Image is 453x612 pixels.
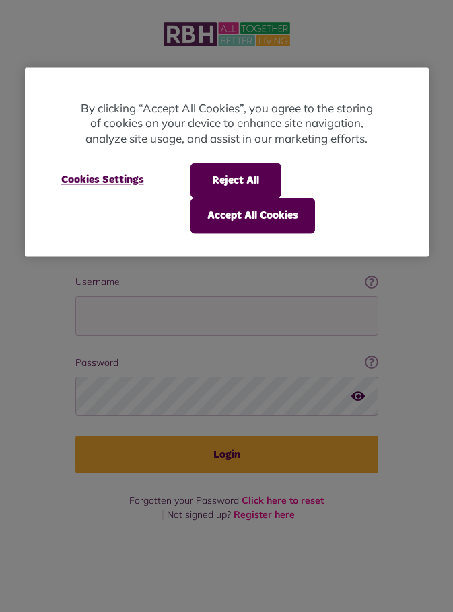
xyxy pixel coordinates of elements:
[79,101,375,147] p: By clicking “Accept All Cookies”, you agree to the storing of cookies on your device to enhance s...
[25,67,429,256] div: Privacy
[45,163,160,196] button: Cookies Settings
[25,67,429,256] div: Cookie banner
[190,163,281,198] button: Reject All
[190,198,315,233] button: Accept All Cookies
